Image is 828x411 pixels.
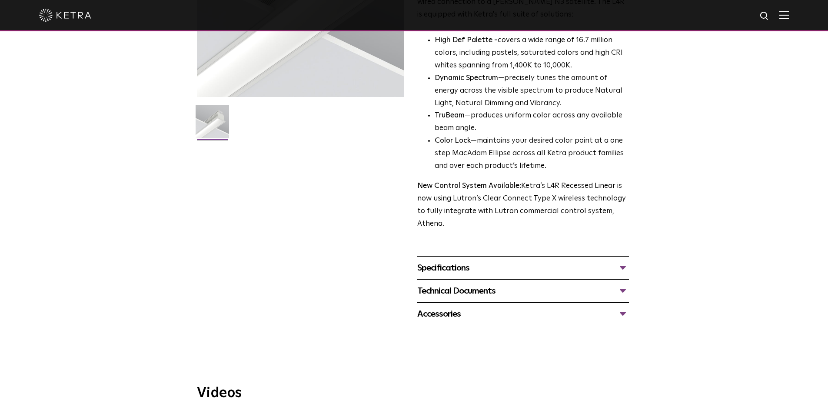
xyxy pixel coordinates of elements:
img: ketra-logo-2019-white [39,9,91,22]
div: Technical Documents [417,284,629,298]
strong: Color Lock [435,137,471,144]
strong: Dynamic Spectrum [435,74,498,82]
h3: Videos [197,386,632,400]
img: search icon [759,11,770,22]
img: Hamburger%20Nav.svg [779,11,789,19]
li: —precisely tunes the amount of energy across the visible spectrum to produce Natural Light, Natur... [435,72,629,110]
li: —maintains your desired color point at a one step MacAdam Ellipse across all Ketra product famili... [435,135,629,173]
strong: TruBeam [435,112,465,119]
p: covers a wide range of 16.7 million colors, including pastels, saturated colors and high CRI whit... [435,34,629,72]
li: —produces uniform color across any available beam angle. [435,110,629,135]
img: L4R-2021-Web-Square [196,105,229,145]
div: Specifications [417,261,629,275]
div: Accessories [417,307,629,321]
p: Ketra’s L4R Recessed Linear is now using Lutron’s Clear Connect Type X wireless technology to ful... [417,180,629,231]
strong: High Def Palette - [435,37,498,44]
strong: New Control System Available: [417,182,521,190]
